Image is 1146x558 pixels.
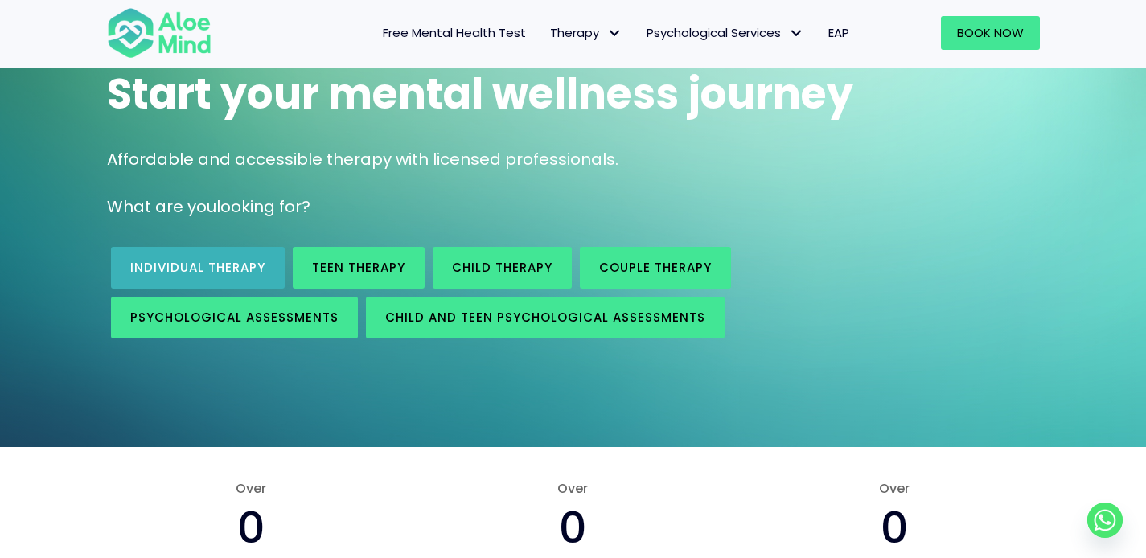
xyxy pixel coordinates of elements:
[385,309,705,326] span: Child and Teen Psychological assessments
[881,497,909,558] span: 0
[216,195,310,218] span: looking for?
[107,148,1040,171] p: Affordable and accessible therapy with licensed professionals.
[647,24,804,41] span: Psychological Services
[603,22,626,45] span: Therapy: submenu
[550,24,622,41] span: Therapy
[312,259,405,276] span: Teen Therapy
[433,247,572,289] a: Child Therapy
[828,24,849,41] span: EAP
[293,247,425,289] a: Teen Therapy
[559,497,587,558] span: 0
[452,259,552,276] span: Child Therapy
[232,16,861,50] nav: Menu
[107,6,212,59] img: Aloe mind Logo
[111,297,358,338] a: Psychological assessments
[580,247,731,289] a: Couple therapy
[750,479,1039,498] span: Over
[107,195,216,218] span: What are you
[107,64,853,123] span: Start your mental wellness journey
[785,22,808,45] span: Psychological Services: submenu
[635,16,816,50] a: Psychological ServicesPsychological Services: submenu
[107,479,396,498] span: Over
[816,16,861,50] a: EAP
[1087,503,1123,538] a: Whatsapp
[599,259,712,276] span: Couple therapy
[237,497,265,558] span: 0
[383,24,526,41] span: Free Mental Health Test
[130,259,265,276] span: Individual therapy
[371,16,538,50] a: Free Mental Health Test
[366,297,725,338] a: Child and Teen Psychological assessments
[957,24,1024,41] span: Book Now
[130,309,339,326] span: Psychological assessments
[428,479,717,498] span: Over
[111,247,285,289] a: Individual therapy
[538,16,635,50] a: TherapyTherapy: submenu
[941,16,1040,50] a: Book Now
